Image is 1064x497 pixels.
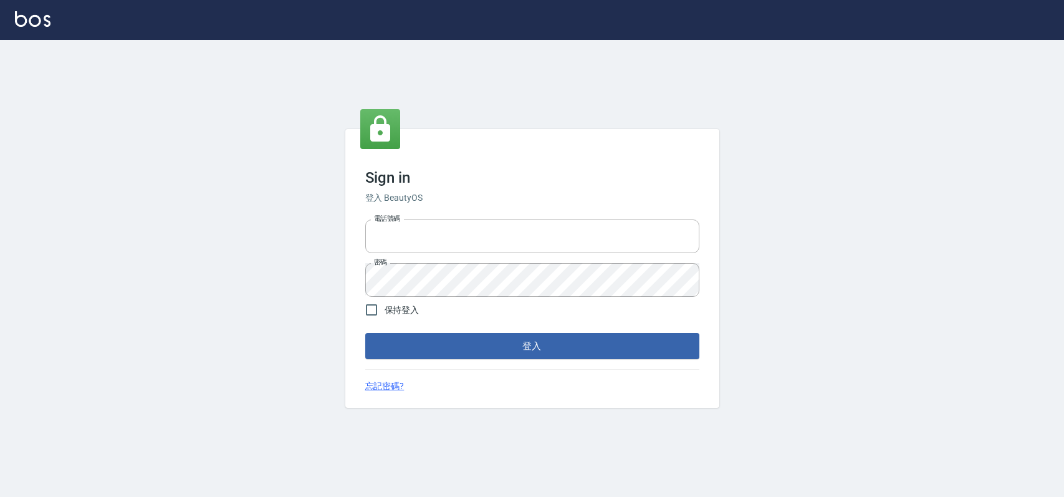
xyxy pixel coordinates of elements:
img: Logo [15,11,50,27]
span: 保持登入 [385,304,419,317]
label: 密碼 [374,258,387,267]
label: 電話號碼 [374,214,400,223]
a: 忘記密碼? [365,380,405,393]
h3: Sign in [365,169,699,186]
button: 登入 [365,333,699,359]
h6: 登入 BeautyOS [365,191,699,205]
